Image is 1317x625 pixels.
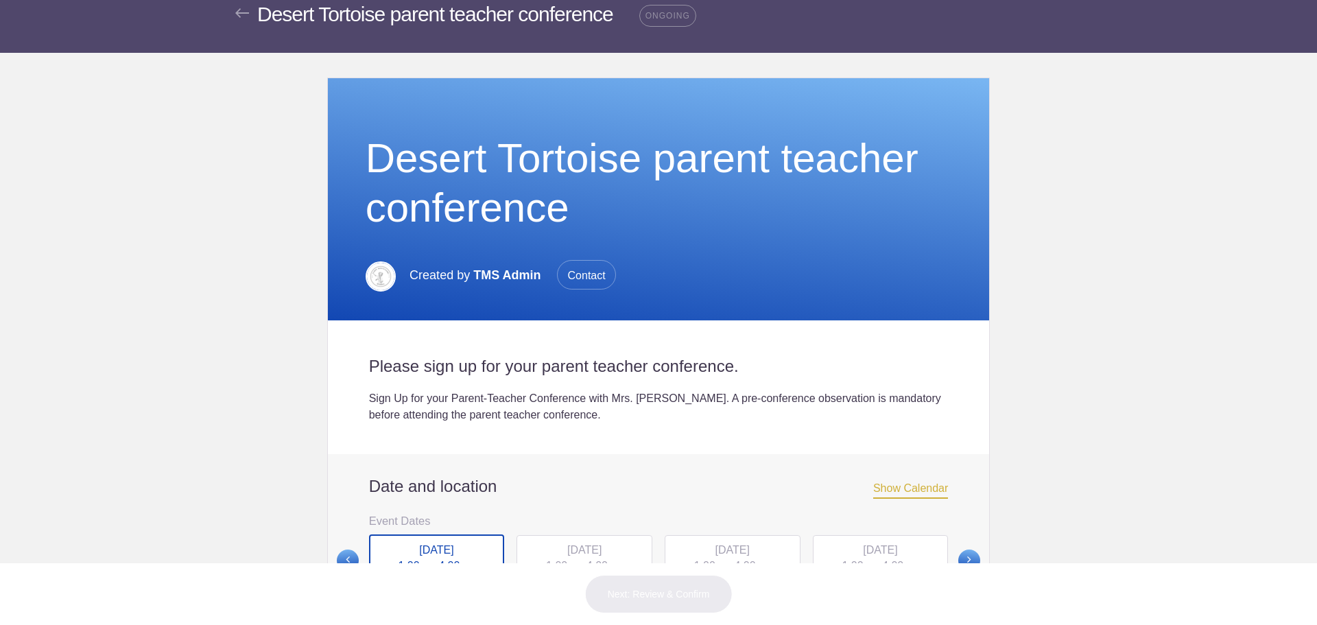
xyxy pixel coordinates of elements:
span: Contact [557,260,616,290]
h1: Desert Tortoise parent teacher conference [366,134,952,233]
button: [DATE] 1:00pm-4:00pm [516,534,653,582]
span: TMS Admin [473,268,541,282]
div: - [517,535,652,582]
span: 4:00pm [734,560,770,571]
span: 4:00pm [438,560,475,571]
span: 1:00pm [694,560,731,571]
span: [DATE] [715,544,750,556]
p: Created by [410,260,616,290]
div: Sign Up for your Parent-Teacher Conference with Mrs. [PERSON_NAME]. A pre-conference observation ... [369,390,949,423]
span: [DATE] [419,544,453,556]
button: [DATE] 1:00pm-4:00pm [368,534,506,583]
span: 4:00pm [882,560,918,571]
button: [DATE] 1:00pm-4:00pm [812,534,949,582]
div: - [665,535,800,582]
span: [DATE] [567,544,602,556]
span: Desert Tortoise parent teacher conference [257,3,613,25]
h2: Please sign up for your parent teacher conference. [369,356,949,377]
span: Show Calendar [873,482,948,499]
div: - [813,535,949,582]
h2: Date and location [369,476,949,497]
span: [DATE] [863,544,897,556]
span: 1:00pm [842,560,878,571]
span: 1:00pm [546,560,582,571]
button: Next: Review & Confirm [585,575,733,613]
div: - [369,534,505,582]
span: 4:00pm [586,560,623,571]
img: Logo 14 [366,261,396,292]
h3: Event Dates [369,510,949,531]
img: Back arrow gray [235,8,249,18]
button: [DATE] 1:00pm-4:00pm [664,534,801,582]
span: ONGOING [639,5,696,27]
span: 1:00pm [398,560,434,571]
